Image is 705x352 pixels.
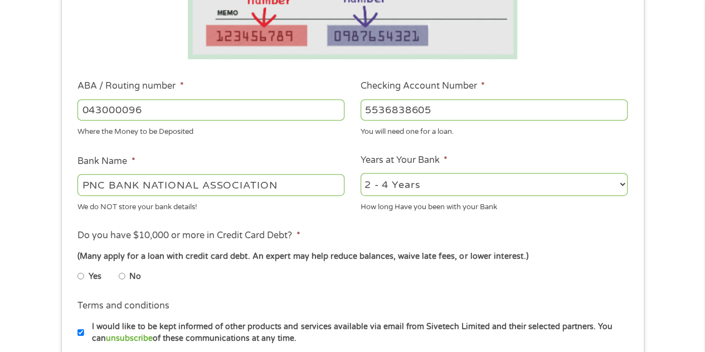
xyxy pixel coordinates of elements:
[129,271,141,283] label: No
[77,80,183,92] label: ABA / Routing number
[77,300,169,312] label: Terms and conditions
[77,156,135,167] label: Bank Name
[77,197,344,213] div: We do NOT store your bank details!
[77,99,344,120] input: 263177916
[77,250,627,263] div: (Many apply for a loan with credit card debt. An expert may help reduce balances, waive late fees...
[77,123,344,138] div: Where the Money to be Deposited
[361,197,628,213] div: How long Have you been with your Bank
[361,123,628,138] div: You will need one for a loan.
[361,99,628,120] input: 345634636
[361,80,485,92] label: Checking Account Number
[361,155,448,166] label: Years at Your Bank
[84,321,631,345] label: I would like to be kept informed of other products and services available via email from Sivetech...
[106,334,153,343] a: unsubscribe
[89,271,101,283] label: Yes
[77,230,300,242] label: Do you have $10,000 or more in Credit Card Debt?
